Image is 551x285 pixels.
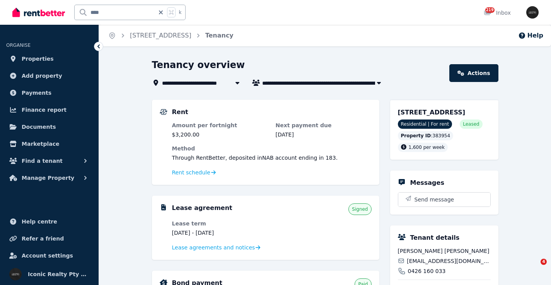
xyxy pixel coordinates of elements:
span: Send message [415,196,454,203]
nav: Breadcrumb [99,25,243,46]
span: Properties [22,54,54,63]
span: Iconic Realty Pty Ltd [28,270,89,279]
span: Through RentBetter , deposited in NAB account ending in 183 . [172,155,338,161]
img: Iconic Realty Pty Ltd [526,6,539,19]
button: Help [518,31,543,40]
a: Finance report [6,102,92,118]
a: Tenancy [205,32,234,39]
div: Inbox [484,9,511,17]
dd: $3,200.00 [172,131,268,138]
dd: [DATE] [276,131,372,138]
span: [EMAIL_ADDRESS][DOMAIN_NAME] [407,257,490,265]
a: Documents [6,119,92,135]
h5: Tenant details [410,233,460,242]
a: Help centre [6,214,92,229]
span: Finance report [22,105,67,114]
span: Residential | For rent [398,119,452,129]
dt: Next payment due [276,121,372,129]
span: ORGANISE [6,43,31,48]
img: RentBetter [12,7,65,18]
a: Lease agreements and notices [172,244,261,251]
button: Manage Property [6,170,92,186]
a: [STREET_ADDRESS] [130,32,191,39]
a: Rent schedule [172,169,216,176]
span: Account settings [22,251,73,260]
span: Marketplace [22,139,59,148]
span: Manage Property [22,173,74,183]
span: Rent schedule [172,169,210,176]
span: Add property [22,71,62,80]
h5: Messages [410,178,444,188]
a: Payments [6,85,92,101]
h5: Rent [172,108,188,117]
span: Property ID [401,133,431,139]
span: Refer a friend [22,234,64,243]
h1: Tenancy overview [152,59,245,71]
a: Add property [6,68,92,84]
span: Help centre [22,217,57,226]
iframe: Intercom live chat [525,259,543,277]
span: Leased [463,121,479,127]
span: [PERSON_NAME] [PERSON_NAME] [398,247,491,255]
span: 0426 160 033 [408,267,446,275]
dt: Method [172,145,372,152]
dd: [DATE] - [DATE] [172,229,268,237]
span: Lease agreements and notices [172,244,255,251]
img: Rental Payments [160,109,167,115]
a: Refer a friend [6,231,92,246]
a: Account settings [6,248,92,263]
a: Marketplace [6,136,92,152]
span: Find a tenant [22,156,63,166]
dt: Amount per fortnight [172,121,268,129]
span: Documents [22,122,56,131]
span: 219 [485,7,495,13]
span: k [179,9,181,15]
span: 1,600 per week [409,145,445,150]
h5: Lease agreement [172,203,232,213]
span: [STREET_ADDRESS] [398,109,466,116]
a: Actions [449,64,498,82]
span: Payments [22,88,51,97]
span: 4 [541,259,547,265]
span: Signed [352,206,368,212]
dt: Lease term [172,220,268,227]
img: Iconic Realty Pty Ltd [9,268,22,280]
button: Send message [398,193,490,206]
a: Properties [6,51,92,67]
button: Find a tenant [6,153,92,169]
div: : 383954 [398,131,454,140]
